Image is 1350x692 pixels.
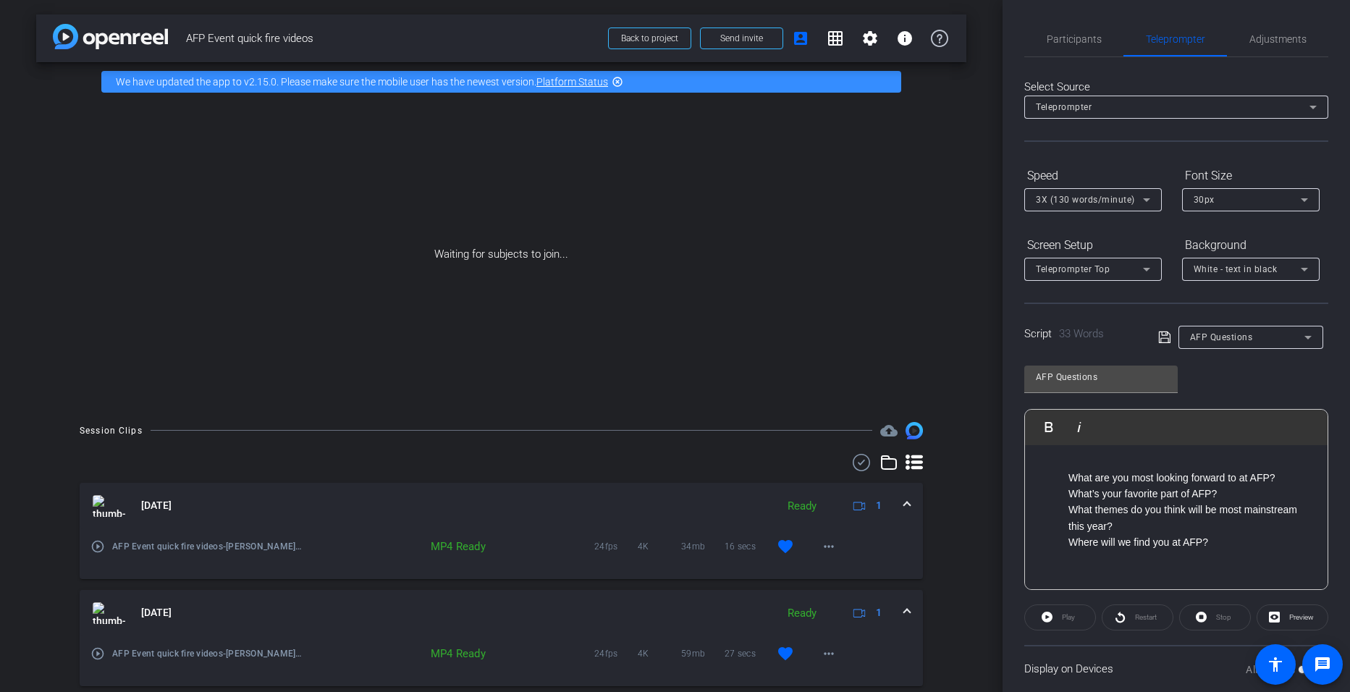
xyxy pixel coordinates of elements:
div: Select Source [1024,79,1328,96]
span: AFP Event quick fire videos-[PERSON_NAME]-2025-09-25-15-09-27-423-0 [112,539,304,554]
span: 1 [876,605,882,620]
img: app-logo [53,24,168,49]
mat-icon: settings [861,30,879,47]
mat-icon: play_circle_outline [90,539,105,554]
mat-icon: cloud_upload [880,422,898,439]
mat-expansion-panel-header: thumb-nail[DATE]Ready1 [80,483,923,529]
div: Display on Devices [1024,645,1328,692]
input: Title [1036,368,1166,386]
a: Platform Status [536,76,608,88]
p: Where will we find you at AFP? [1068,534,1313,550]
mat-icon: play_circle_outline [90,646,105,661]
div: MP4 Ready [405,646,492,661]
div: Ready [780,498,824,515]
span: Teleprompter [1036,102,1092,112]
div: Script [1024,326,1138,342]
mat-expansion-panel-header: thumb-nail[DATE]Ready1 [80,590,923,636]
span: 34mb [681,539,725,554]
mat-icon: info [896,30,914,47]
span: [DATE] [141,498,172,513]
mat-icon: accessibility [1267,656,1284,673]
span: [DATE] [141,605,172,620]
mat-icon: more_horiz [820,645,838,662]
span: Adjustments [1249,34,1307,44]
span: 4K [638,646,681,661]
div: Font Size [1182,164,1320,188]
mat-icon: message [1314,656,1331,673]
span: Send invite [720,33,763,44]
mat-icon: grid_on [827,30,844,47]
p: What’s your favorite part of AFP? [1068,486,1313,502]
button: Preview [1257,604,1328,630]
span: 16 secs [725,539,768,554]
span: 1 [876,498,882,513]
div: Background [1182,233,1320,258]
div: Waiting for subjects to join... [36,101,966,408]
span: 24fps [594,539,638,554]
button: Send invite [700,28,783,49]
button: Italic (Ctrl+I) [1066,413,1093,442]
mat-icon: account_box [792,30,809,47]
span: 33 Words [1059,327,1104,340]
p: What themes do you think will be most mainstream this year? [1068,502,1313,534]
span: Back to project [621,33,678,43]
span: 4K [638,539,681,554]
span: Teleprompter [1146,34,1205,44]
span: 24fps [594,646,638,661]
button: Back to project [608,28,691,49]
span: AFP Event quick fire videos [186,24,599,53]
span: 59mb [681,646,725,661]
mat-icon: highlight_off [612,76,623,88]
img: thumb-nail [93,495,125,517]
span: Participants [1047,34,1102,44]
span: Teleprompter Top [1036,264,1110,274]
div: Ready [780,605,824,622]
span: 30px [1194,195,1215,205]
span: 27 secs [725,646,768,661]
span: AFP Questions [1190,332,1253,342]
div: We have updated the app to v2.15.0. Please make sure the mobile user has the newest version. [101,71,901,93]
div: thumb-nail[DATE]Ready1 [80,636,923,686]
button: Bold (Ctrl+B) [1035,413,1063,442]
span: Preview [1289,613,1314,621]
div: Speed [1024,164,1162,188]
mat-icon: favorite [777,645,794,662]
span: AFP Event quick fire videos-[PERSON_NAME]-2025-09-25-15-08-33-911-0 [112,646,304,661]
div: What are you most looking forward to at AFP? [1068,470,1313,486]
img: thumb-nail [93,602,125,624]
span: Destinations for your clips [880,422,898,439]
mat-icon: favorite [777,538,794,555]
mat-icon: more_horiz [820,538,838,555]
img: Session clips [906,422,923,439]
span: White - text in black [1194,264,1278,274]
label: All Devices [1246,662,1298,677]
div: MP4 Ready [405,539,492,554]
div: thumb-nail[DATE]Ready1 [80,529,923,579]
div: Screen Setup [1024,233,1162,258]
div: Session Clips [80,423,143,438]
span: 3X (130 words/minute) [1036,195,1135,205]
